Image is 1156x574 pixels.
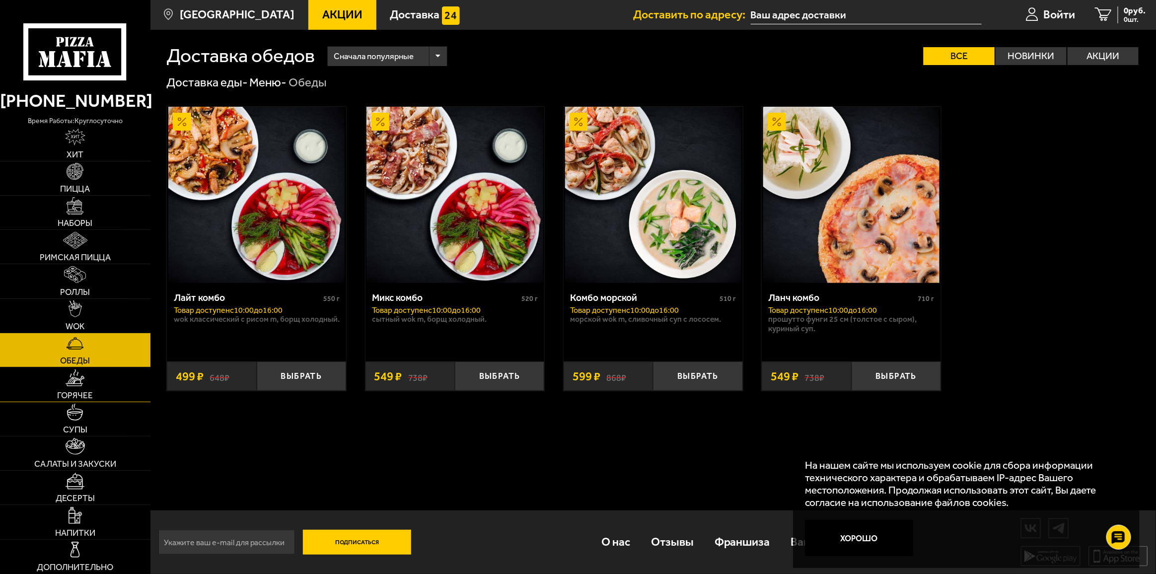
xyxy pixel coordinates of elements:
[40,253,111,262] span: Римская пицца
[166,75,248,89] a: Доставка еды-
[591,522,641,562] a: О нас
[250,75,287,89] a: Меню-
[924,47,995,65] label: Все
[634,9,751,20] span: Доставить по адресу:
[174,292,321,303] div: Лайт комбо
[768,314,934,334] p: Прошутто Фунги 25 см (толстое с сыром), Куриный суп.
[626,305,679,315] span: c 10:00 до 16:00
[60,288,90,296] span: Роллы
[704,522,781,562] a: Франшиза
[60,357,90,365] span: Обеды
[1044,9,1076,20] span: Войти
[768,305,824,315] span: Товар доступен
[521,294,538,303] span: 520 г
[805,459,1122,509] p: На нашем сайте мы используем cookie для сбора информации технического характера и обрабатываем IP...
[174,314,340,324] p: Wok классический с рисом M, Борщ холодный.
[565,107,741,283] img: Комбо морской
[570,305,626,315] span: Товар доступен
[570,314,736,324] p: Морской Wok M, Сливочный суп с лососем.
[768,292,915,303] div: Ланч комбо
[289,74,327,90] div: Обеды
[570,292,717,303] div: Комбо морской
[804,370,824,382] s: 738 ₽
[1068,47,1139,65] label: Акции
[372,305,428,315] span: Товар доступен
[996,47,1067,65] label: Новинки
[230,305,283,315] span: c 10:00 до 16:00
[67,150,83,159] span: Хит
[372,292,519,303] div: Микс комбо
[174,305,230,315] span: Товар доступен
[918,294,935,303] span: 710 г
[210,370,229,382] s: 648 ₽
[176,370,204,382] span: 499 ₽
[428,305,481,315] span: c 10:00 до 16:00
[372,314,538,324] p: Сытный Wok M, Борщ холодный.
[781,522,851,562] a: Вакансии
[366,107,543,283] img: Микс комбо
[374,370,402,382] span: 549 ₽
[606,370,626,382] s: 868 ₽
[166,46,315,66] h1: Доставка обедов
[56,494,95,502] span: Десерты
[763,107,939,283] img: Ланч комбо
[257,361,346,391] button: Выбрать
[167,107,346,283] a: АкционныйЛайт комбо
[390,9,440,20] span: Доставка
[824,305,877,315] span: c 10:00 до 16:00
[323,294,340,303] span: 550 г
[303,530,411,555] button: Подписаться
[58,219,92,227] span: Наборы
[852,361,941,391] button: Выбрать
[1124,16,1146,23] span: 0 шт.
[63,426,87,434] span: Супы
[60,185,90,193] span: Пицца
[573,370,600,382] span: 599 ₽
[751,6,982,24] input: Ваш адрес доставки
[37,563,113,572] span: Дополнительно
[653,361,742,391] button: Выбрать
[641,522,704,562] a: Отзывы
[168,107,345,283] img: Лайт комбо
[771,370,798,382] span: 549 ₽
[57,391,93,400] span: Горячее
[408,370,428,382] s: 738 ₽
[173,113,191,131] img: Акционный
[805,520,913,556] button: Хорошо
[442,6,460,24] img: 15daf4d41897b9f0e9f617042186c801.svg
[158,530,295,555] input: Укажите ваш e-mail для рассылки
[455,361,544,391] button: Выбрать
[66,322,84,331] span: WOK
[570,113,587,131] img: Акционный
[334,45,414,68] span: Сначала популярные
[1124,6,1146,15] span: 0 руб.
[762,107,941,283] a: АкционныйЛанч комбо
[768,113,786,131] img: Акционный
[564,107,743,283] a: АкционныйКомбо морской
[180,9,294,20] span: [GEOGRAPHIC_DATA]
[365,107,545,283] a: АкционныйМикс комбо
[720,294,736,303] span: 510 г
[371,113,389,131] img: Акционный
[34,460,116,468] span: Салаты и закуски
[55,529,95,537] span: Напитки
[322,9,362,20] span: Акции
